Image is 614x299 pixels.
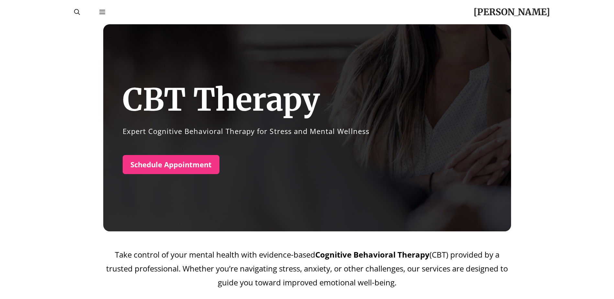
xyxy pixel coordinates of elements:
h4: Take control of your mental health with evidence-based (CBT) provided by a trusted professional. ... [103,248,511,290]
a: Schedule Appointment [123,155,219,174]
h1: CBT Therapy [123,82,320,118]
strong: Cognitive Behavioral Therapy [315,249,430,260]
a: [PERSON_NAME] [474,6,550,18]
p: Expert Cognitive Behavioral Therapy for Stress and Mental Wellness [123,125,369,138]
